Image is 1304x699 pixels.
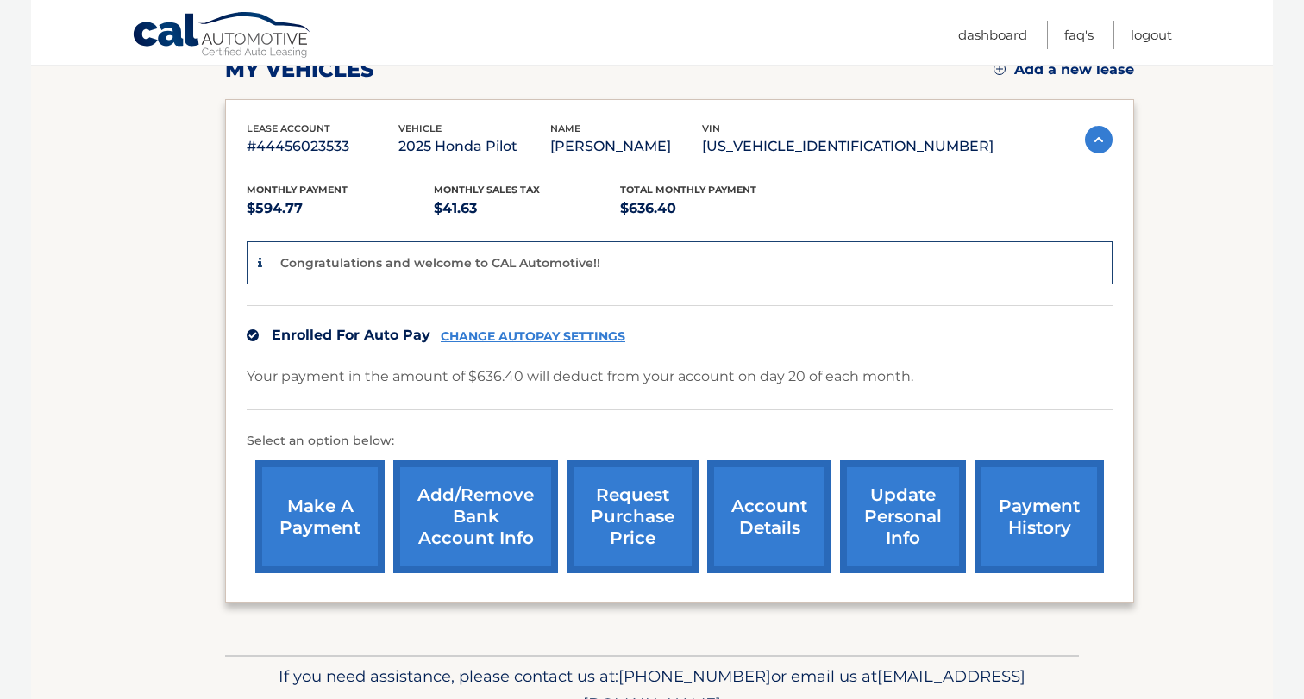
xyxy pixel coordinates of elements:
p: 2025 Honda Pilot [398,134,550,159]
p: [PERSON_NAME] [550,134,702,159]
span: Monthly sales Tax [434,184,540,196]
span: vin [702,122,720,134]
span: lease account [247,122,330,134]
span: Enrolled For Auto Pay [272,327,430,343]
a: make a payment [255,460,385,573]
span: vehicle [398,122,442,134]
a: Dashboard [958,21,1027,49]
p: #44456023533 [247,134,398,159]
span: [PHONE_NUMBER] [618,666,771,686]
a: FAQ's [1064,21,1094,49]
span: name [550,122,580,134]
p: $41.63 [434,197,621,221]
a: request purchase price [567,460,699,573]
a: Add a new lease [994,61,1134,78]
h2: my vehicles [225,57,374,83]
a: update personal info [840,460,966,573]
p: Congratulations and welcome to CAL Automotive!! [280,255,600,271]
span: Monthly Payment [247,184,348,196]
a: Add/Remove bank account info [393,460,558,573]
a: payment history [975,460,1104,573]
img: accordion-active.svg [1085,126,1113,153]
img: add.svg [994,63,1006,75]
span: Total Monthly Payment [620,184,756,196]
a: CHANGE AUTOPAY SETTINGS [441,329,625,344]
p: Your payment in the amount of $636.40 will deduct from your account on day 20 of each month. [247,365,913,389]
img: check.svg [247,329,259,341]
a: Cal Automotive [132,11,313,61]
a: Logout [1131,21,1172,49]
p: $594.77 [247,197,434,221]
p: Select an option below: [247,431,1113,452]
p: $636.40 [620,197,807,221]
a: account details [707,460,831,573]
p: [US_VEHICLE_IDENTIFICATION_NUMBER] [702,134,994,159]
